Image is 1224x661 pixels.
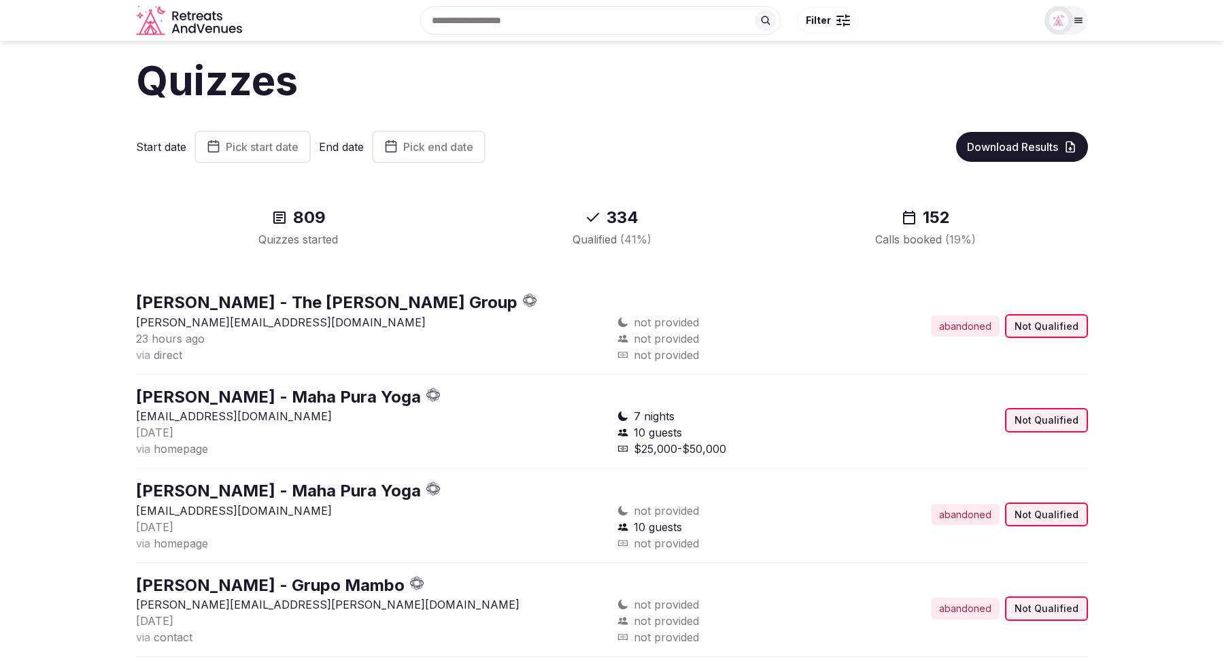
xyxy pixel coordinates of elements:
button: [DATE] [136,519,173,535]
span: via [136,537,150,550]
span: [DATE] [136,426,173,439]
div: $25,000-$50,000 [617,441,847,457]
a: [PERSON_NAME] - Maha Pura Yoga [136,481,421,501]
span: Pick end date [403,140,473,154]
div: Not Qualified [1005,503,1088,527]
span: 10 guests [634,424,682,441]
div: Calls booked [785,231,1066,248]
span: not provided [634,503,699,519]
span: Download Results [967,140,1058,154]
button: Pick end date [372,131,486,163]
label: Start date [136,139,186,154]
div: 809 [158,207,439,228]
button: [DATE] [136,424,173,441]
span: 7 nights [634,408,675,424]
button: Filter [797,7,859,33]
span: not provided [634,314,699,330]
p: [PERSON_NAME][EMAIL_ADDRESS][PERSON_NAME][DOMAIN_NAME] [136,596,607,613]
div: not provided [617,347,847,363]
span: Filter [806,14,831,27]
label: End date [319,139,364,154]
span: [DATE] [136,614,173,628]
button: [DATE] [136,613,173,629]
div: abandoned [931,504,1000,526]
div: abandoned [931,598,1000,620]
span: Pick start date [226,140,299,154]
p: [EMAIL_ADDRESS][DOMAIN_NAME] [136,503,607,519]
div: Not Qualified [1005,314,1088,339]
div: abandoned [931,316,1000,337]
a: [PERSON_NAME] - The [PERSON_NAME] Group [136,292,517,312]
span: direct [154,348,182,362]
button: 23 hours ago [136,330,205,347]
span: via [136,630,150,644]
span: not provided [634,596,699,613]
button: [PERSON_NAME] - Maha Pura Yoga [136,386,421,409]
div: not provided [617,629,847,645]
div: not provided [617,535,847,552]
div: Quizzes started [158,231,439,248]
button: [PERSON_NAME] - Maha Pura Yoga [136,479,421,503]
span: via [136,442,150,456]
p: [EMAIL_ADDRESS][DOMAIN_NAME] [136,408,607,424]
div: 334 [471,207,752,228]
button: [PERSON_NAME] - The [PERSON_NAME] Group [136,291,517,314]
span: not provided [634,613,699,629]
span: homepage [154,537,208,550]
span: [DATE] [136,520,173,534]
svg: Retreats and Venues company logo [136,5,245,36]
button: Pick start date [194,131,311,163]
button: Download Results [956,132,1088,162]
p: [PERSON_NAME][EMAIL_ADDRESS][DOMAIN_NAME] [136,314,607,330]
a: [PERSON_NAME] - Maha Pura Yoga [136,387,421,407]
div: Not Qualified [1005,596,1088,621]
span: ( 41 %) [620,233,651,246]
h1: Quizzes [136,52,1088,109]
div: Qualified [471,231,752,248]
span: via [136,348,150,362]
a: Visit the homepage [136,5,245,36]
span: not provided [634,330,699,347]
div: 152 [785,207,1066,228]
span: 10 guests [634,519,682,535]
a: [PERSON_NAME] - Grupo Mambo [136,575,405,595]
span: ( 19 %) [945,233,976,246]
span: contact [154,630,192,644]
img: Matt Grant Oakes [1049,11,1068,30]
button: [PERSON_NAME] - Grupo Mambo [136,574,405,597]
div: Not Qualified [1005,408,1088,433]
span: 23 hours ago [136,332,205,345]
span: homepage [154,442,208,456]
